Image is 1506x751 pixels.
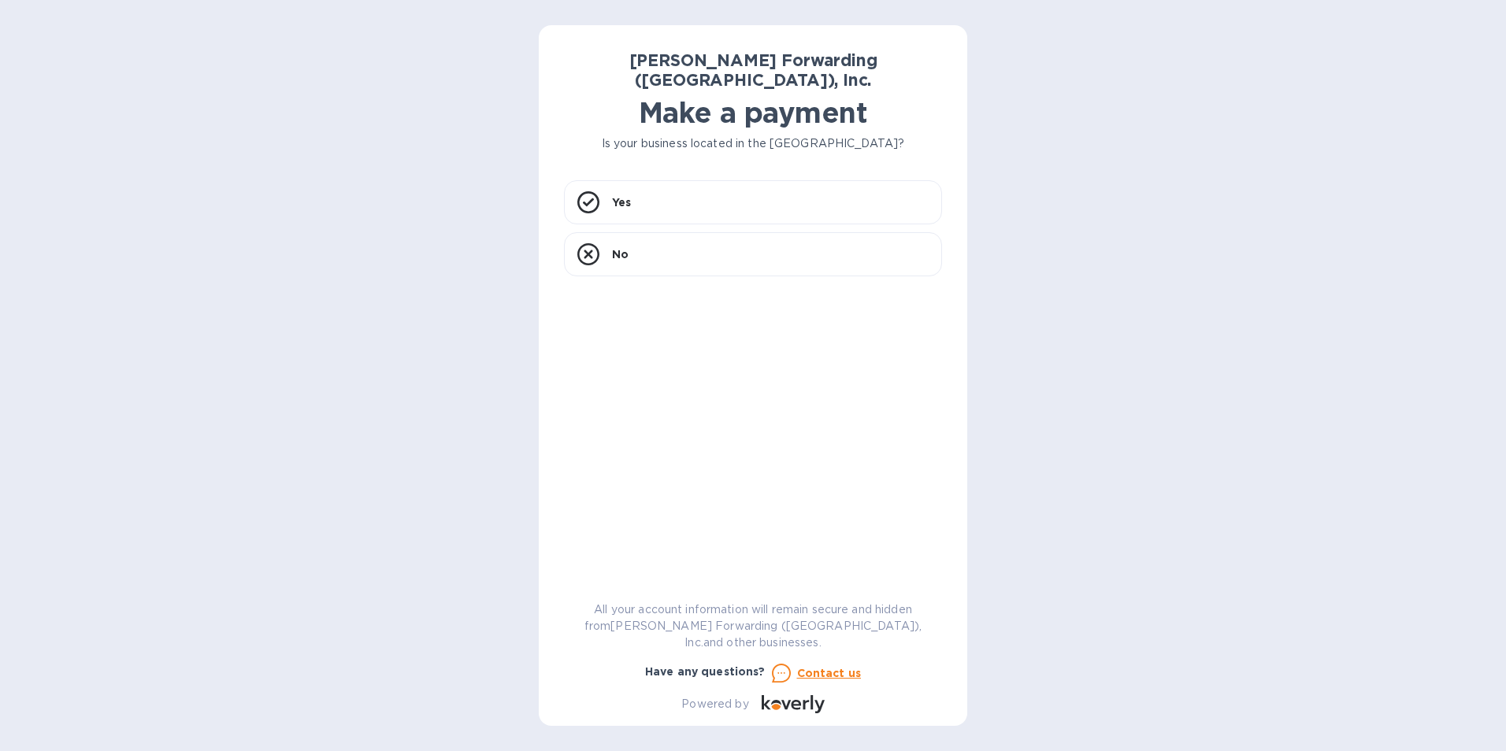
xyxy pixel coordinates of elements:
b: [PERSON_NAME] Forwarding ([GEOGRAPHIC_DATA]), Inc. [629,50,877,90]
u: Contact us [797,667,862,679]
p: Yes [612,194,631,210]
h1: Make a payment [564,96,942,129]
p: No [612,246,629,262]
p: Is your business located in the [GEOGRAPHIC_DATA]? [564,135,942,152]
b: Have any questions? [645,665,766,678]
p: Powered by [681,696,748,712]
p: All your account information will remain secure and hidden from [PERSON_NAME] Forwarding ([GEOGRA... [564,601,942,651]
